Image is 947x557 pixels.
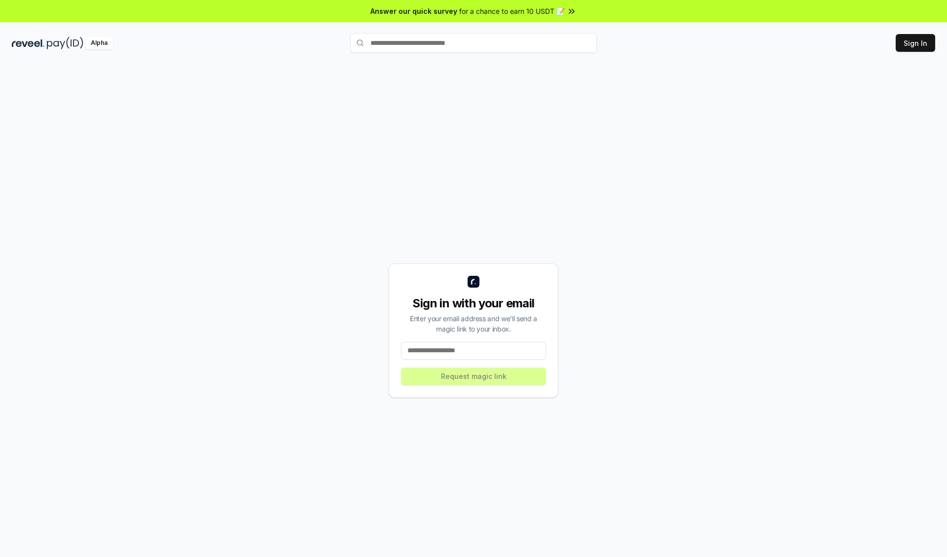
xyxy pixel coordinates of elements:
img: logo_small [468,276,479,288]
div: Sign in with your email [401,296,546,311]
button: Sign In [896,34,935,52]
img: reveel_dark [12,37,45,49]
div: Alpha [85,37,113,49]
div: Enter your email address and we’ll send a magic link to your inbox. [401,313,546,334]
span: Answer our quick survey [370,6,457,16]
span: for a chance to earn 10 USDT 📝 [459,6,565,16]
img: pay_id [47,37,83,49]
